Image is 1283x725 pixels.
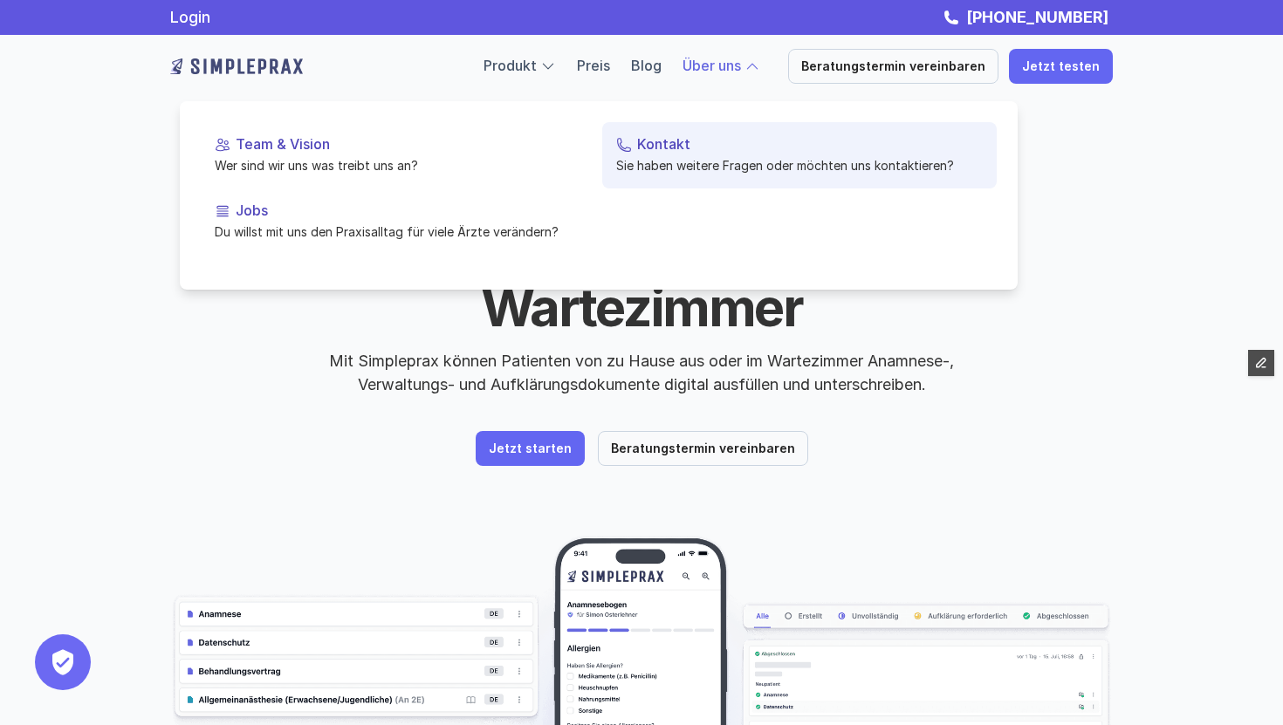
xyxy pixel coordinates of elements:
[476,431,585,466] a: Jetzt starten
[788,49,998,84] a: Beratungstermin vereinbaren
[598,431,808,466] a: Beratungstermin vereinbaren
[962,8,1113,26] a: [PHONE_NUMBER]
[201,122,595,188] a: Team & VisionWer sind wir uns was treibt uns an?
[611,441,795,456] p: Beratungstermin vereinbaren
[484,57,537,74] a: Produkt
[637,136,983,153] p: Kontakt
[215,156,581,174] p: Wer sind wir uns was treibt uns an?
[215,222,581,241] p: Du willst mit uns den Praxisalltag für viele Ärzte verändern?
[170,8,210,26] a: Login
[1022,59,1100,74] p: Jetzt testen
[602,122,997,188] a: KontaktSie haben weitere Fragen oder möchten uns kontaktieren?
[236,202,581,219] p: Jobs
[577,57,610,74] a: Preis
[616,156,983,174] p: Sie haben weitere Fragen oder möchten uns kontaktieren?
[236,136,581,153] p: Team & Vision
[801,59,985,74] p: Beratungstermin vereinbaren
[966,8,1108,26] strong: [PHONE_NUMBER]
[683,57,741,74] a: Über uns
[631,57,662,74] a: Blog
[1009,49,1113,84] a: Jetzt testen
[314,349,969,396] p: Mit Simpleprax können Patienten von zu Hause aus oder im Wartezimmer Anamnese-, Verwaltungs- und ...
[201,188,595,255] a: JobsDu willst mit uns den Praxisalltag für viele Ärzte verändern?
[489,441,572,456] p: Jetzt starten
[1248,350,1274,376] button: Edit Framer Content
